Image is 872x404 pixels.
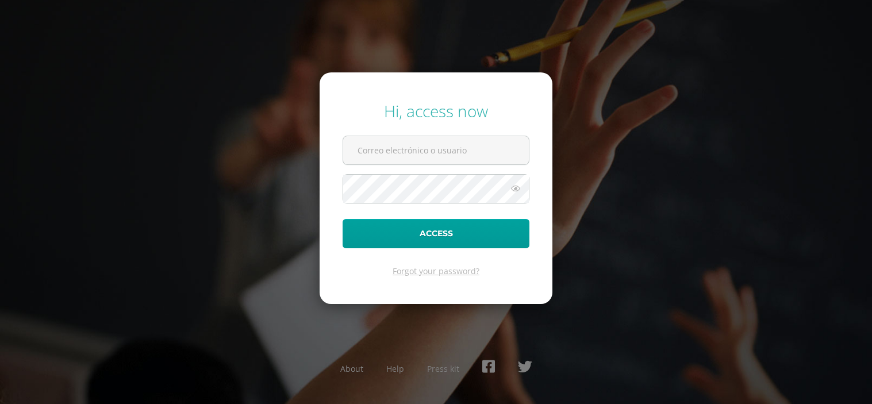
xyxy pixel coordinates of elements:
a: Help [386,363,404,374]
input: Correo electrónico o usuario [343,136,529,164]
a: Forgot your password? [393,266,479,276]
a: Press kit [427,363,459,374]
a: About [340,363,363,374]
button: Access [343,219,529,248]
div: Hi, access now [343,100,529,122]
